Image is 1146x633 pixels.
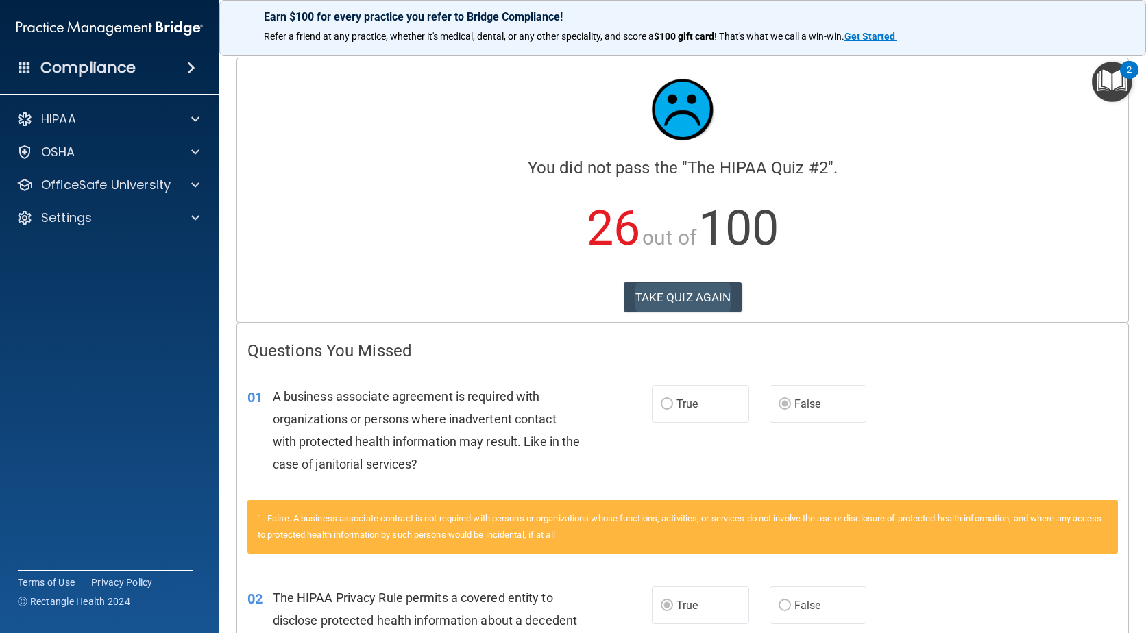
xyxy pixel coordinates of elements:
a: HIPAA [16,111,199,127]
span: False [794,599,821,612]
p: Earn $100 for every practice you refer to Bridge Compliance! [264,10,1101,23]
span: 100 [698,200,779,256]
span: False [794,397,821,410]
input: True [661,399,673,410]
span: out of [642,225,696,249]
a: OfficeSafe University [16,177,199,193]
strong: Get Started [844,31,895,42]
a: Privacy Policy [91,575,153,589]
input: False [779,399,791,410]
button: Open Resource Center, 2 new notifications [1092,62,1132,102]
a: OSHA [16,144,199,160]
p: HIPAA [41,111,76,127]
strong: $100 gift card [654,31,714,42]
span: False. A business associate contract is not required with persons or organizations whose function... [258,513,1102,540]
a: Terms of Use [18,575,75,589]
span: True [676,397,698,410]
a: Settings [16,210,199,226]
img: PMB logo [16,14,203,42]
p: OSHA [41,144,75,160]
div: 2 [1127,70,1132,88]
span: ! That's what we call a win-win. [714,31,844,42]
span: True [676,599,698,612]
input: False [779,601,791,611]
span: 01 [247,389,263,406]
p: OfficeSafe University [41,177,171,193]
span: A business associate agreement is required with organizations or persons where inadvertent contac... [273,389,581,472]
span: 02 [247,591,263,607]
button: TAKE QUIZ AGAIN [624,282,742,312]
img: sad_face.ecc698e2.jpg [642,69,724,151]
h4: You did not pass the " ". [247,159,1118,177]
span: The HIPAA Quiz #2 [687,158,828,177]
span: Ⓒ Rectangle Health 2024 [18,595,130,608]
span: Refer a friend at any practice, whether it's medical, dental, or any other speciality, and score a [264,31,654,42]
input: True [661,601,673,611]
h4: Compliance [40,58,136,77]
h4: Questions You Missed [247,342,1118,360]
span: 26 [587,200,640,256]
a: Get Started [844,31,897,42]
p: Settings [41,210,92,226]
